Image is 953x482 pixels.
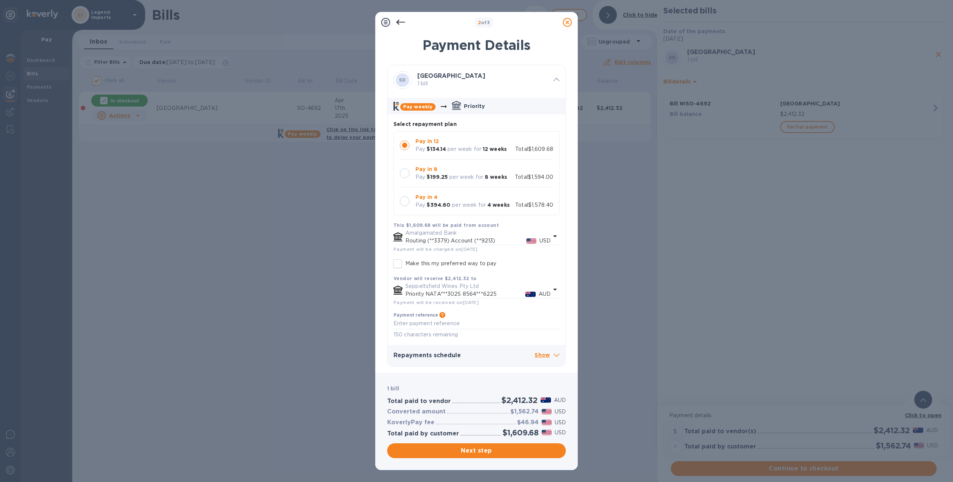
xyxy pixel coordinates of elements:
[452,201,486,209] p: per week for
[399,77,406,83] b: SD
[464,102,485,110] p: Priority
[405,290,525,298] p: Priority NATA***302S 8564***6225
[415,201,425,209] p: Pay
[417,80,548,88] p: 1 bill
[515,145,553,153] p: Total $1,609.68
[427,174,448,180] b: $199.25
[415,173,425,181] p: Pay
[388,65,565,95] div: SD[GEOGRAPHIC_DATA] 1 bill
[387,419,434,426] h3: KoverlyPay fee
[403,104,433,110] b: Pay weekly
[415,194,437,200] b: Pay in 4
[405,282,551,290] p: Seppeltsfield Wines Pty Ltd
[393,222,499,228] b: This $1,609.68 will be paid from account
[393,330,560,339] p: 150 characters remaining
[393,121,457,127] b: Select repayment plan
[542,430,552,435] img: USD
[542,420,552,425] img: USD
[447,145,481,153] p: per week for
[478,20,490,25] b: of 3
[501,396,537,405] h2: $2,412.32
[415,145,425,153] p: Pay
[535,351,560,360] p: Show
[393,446,560,455] span: Next step
[517,419,539,426] h3: $46.94
[417,72,485,79] b: [GEOGRAPHIC_DATA]
[515,201,553,209] p: Total $1,578.40
[405,229,551,237] p: Amalgamated Bank
[539,290,551,298] p: AUD
[542,409,552,414] img: USD
[485,174,507,180] b: 8 weeks
[393,313,438,318] h3: Payment reference
[449,173,483,181] p: per week for
[555,408,566,416] p: USD
[387,443,566,458] button: Next step
[515,173,553,181] p: Total $1,594.00
[405,237,526,245] p: Routing (**3379) Account (**9213)
[427,146,446,152] b: $134.14
[387,398,451,405] h3: Total paid to vendor
[393,352,535,359] h3: Repayments schedule
[393,276,477,281] b: Vendor will receive $2,412.32 to
[503,428,539,437] h2: $1,609.68
[387,408,446,415] h3: Converted amount
[405,260,496,267] p: Make this my preferred way to pay
[526,238,536,244] img: USD
[393,246,478,252] span: Payment will be charged on [DATE]
[427,202,450,208] b: $394.60
[387,386,399,391] b: 1 bill
[487,202,510,208] b: 4 weeks
[541,397,551,403] img: AUD
[415,138,439,144] b: Pay in 12
[555,429,566,437] p: USD
[554,396,566,404] p: AUD
[539,237,551,245] p: USD
[510,408,539,415] h3: $1,562.74
[525,292,536,297] img: AUD
[387,37,566,53] h1: Payment Details
[415,166,437,172] b: Pay in 8
[555,419,566,426] p: USD
[387,430,459,437] h3: Total paid by customer
[478,20,481,25] span: 2
[393,299,479,305] span: Payment will be received on [DATE]
[483,146,507,152] b: 12 weeks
